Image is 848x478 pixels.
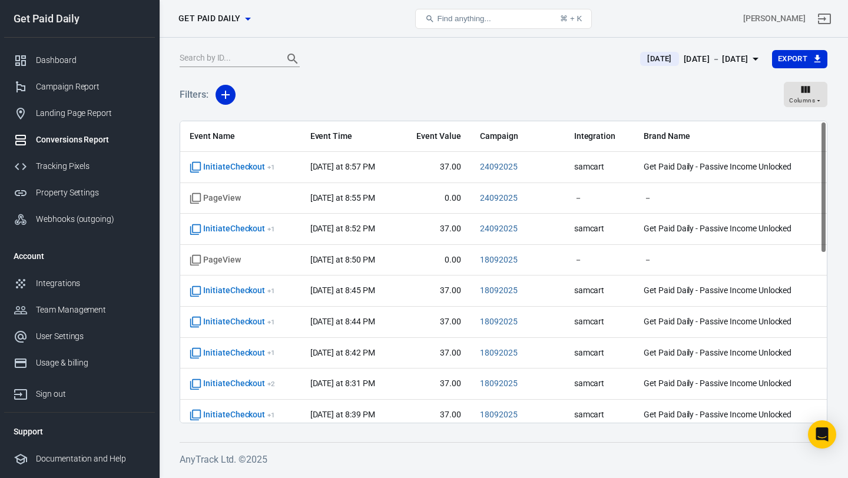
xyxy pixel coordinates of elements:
span: Get Paid Daily - Passive Income Unlocked [644,223,809,235]
span: － [574,192,625,204]
div: [DATE] － [DATE] [684,52,748,67]
span: [DATE] [642,53,676,65]
a: 18092025 [480,286,518,295]
input: Search by ID... [180,51,274,67]
div: Webhooks (outgoing) [36,213,145,225]
div: Account id: VKdrdYJY [743,12,806,25]
a: Property Settings [4,180,155,206]
sup: + 1 [267,287,275,295]
span: InitiateCheckout [190,378,275,390]
sup: + 1 [267,225,275,233]
a: 18092025 [480,410,518,419]
span: － [574,254,625,266]
span: samcart [574,316,625,328]
div: Dashboard [36,54,145,67]
span: Event Time [310,131,388,142]
div: Team Management [36,304,145,316]
span: Standard event name [190,192,241,204]
span: InitiateCheckout [190,316,275,328]
button: Search [279,45,307,73]
a: Tracking Pixels [4,153,155,180]
a: Sign out [810,5,839,33]
div: Get Paid Daily [4,14,155,24]
sup: + 1 [267,411,275,419]
span: 37.00 [407,347,461,359]
time: 2025-09-24T20:55:35+02:00 [310,193,375,203]
button: [DATE][DATE] － [DATE] [631,49,771,69]
div: Documentation and Help [36,453,145,465]
time: 2025-09-24T20:31:13+02:00 [310,379,375,388]
time: 2025-09-24T20:50:47+02:00 [310,255,375,264]
div: Open Intercom Messenger [808,420,836,449]
div: Sign out [36,388,145,400]
time: 2025-09-24T20:42:14+02:00 [310,348,375,357]
h5: Filters: [180,76,208,114]
a: 24092025 [480,162,518,171]
h6: AnyTrack Ltd. © 2025 [180,452,827,467]
button: Get Paid Daily [174,8,255,29]
sup: + 1 [267,163,275,171]
a: 24092025 [480,193,518,203]
span: samcart [574,161,625,173]
li: Support [4,417,155,446]
span: 24092025 [480,161,518,173]
span: Get Paid Daily - Passive Income Unlocked [644,409,809,421]
time: 2025-09-24T20:52:29+02:00 [310,224,375,233]
span: Campaign [480,131,555,142]
span: samcart [574,347,625,359]
span: Get Paid Daily - Passive Income Unlocked [644,285,809,297]
span: － [644,254,809,266]
div: scrollable content [180,121,827,423]
span: InitiateCheckout [190,223,275,235]
button: Columns [784,82,827,108]
span: samcart [574,223,625,235]
span: 0.00 [407,192,461,204]
span: 37.00 [407,316,461,328]
div: Tracking Pixels [36,160,145,172]
li: Account [4,242,155,270]
span: Get Paid Daily - Passive Income Unlocked [644,347,809,359]
span: Standard event name [190,254,241,266]
span: 37.00 [407,161,461,173]
div: Campaign Report [36,81,145,93]
a: Sign out [4,376,155,407]
span: Columns [789,95,815,106]
time: 2025-09-24T20:39:49+02:00 [310,410,375,419]
span: Get Paid Daily [178,11,241,26]
span: Brand Name [644,131,809,142]
div: Landing Page Report [36,107,145,119]
span: 18092025 [480,316,518,328]
a: Landing Page Report [4,100,155,127]
span: Event Value [407,131,461,142]
time: 2025-09-24T20:44:28+02:00 [310,317,375,326]
span: 18092025 [480,285,518,297]
span: Get Paid Daily - Passive Income Unlocked [644,378,809,390]
a: Integrations [4,270,155,297]
div: User Settings [36,330,145,343]
span: － [644,192,809,204]
span: 0.00 [407,254,461,266]
time: 2025-09-24T20:57:49+02:00 [310,162,375,171]
button: Export [772,50,827,68]
span: Integration [574,131,625,142]
span: 18092025 [480,347,518,359]
span: Get Paid Daily - Passive Income Unlocked [644,161,809,173]
span: samcart [574,285,625,297]
time: 2025-09-24T20:45:03+02:00 [310,286,375,295]
span: 18092025 [480,378,518,390]
sup: + 2 [267,380,275,388]
a: Team Management [4,297,155,323]
span: 37.00 [407,285,461,297]
a: 18092025 [480,317,518,326]
span: 37.00 [407,409,461,421]
sup: + 1 [267,348,275,357]
span: InitiateCheckout [190,285,275,297]
span: 18092025 [480,409,518,421]
a: Campaign Report [4,74,155,100]
div: Integrations [36,277,145,290]
div: ⌘ + K [560,14,582,23]
button: Find anything...⌘ + K [415,9,592,29]
a: User Settings [4,323,155,350]
span: InitiateCheckout [190,409,275,421]
span: 24092025 [480,223,518,235]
